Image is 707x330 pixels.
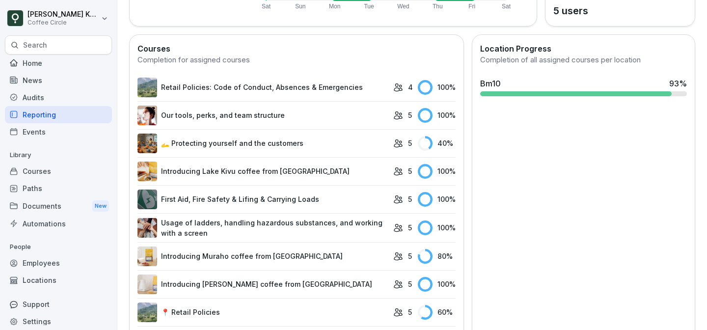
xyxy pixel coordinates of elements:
[5,254,112,272] a: Employees
[137,275,388,294] a: Introducing [PERSON_NAME] coffee from [GEOGRAPHIC_DATA]
[418,249,456,264] div: 80 %
[408,194,412,204] p: 5
[418,305,456,320] div: 60 %
[27,10,99,19] p: [PERSON_NAME] Kaliekina
[5,180,112,197] a: Paths
[137,134,157,153] img: b6bm8nlnb9e4a66i6kerosil.png
[295,3,305,10] text: Sun
[137,190,388,209] a: First Aid, Fire Safety & Lifing & Carrying Loads
[5,272,112,289] a: Locations
[262,3,271,10] text: Sat
[137,162,157,181] img: xnjl35zklnarwuvej55hu61g.png
[137,43,456,55] h2: Courses
[408,279,412,289] p: 5
[137,247,157,266] img: jz8h0sxk123h63ax8hmksljd.png
[137,134,388,153] a: 🫴 Protecting yourself and the customers
[23,40,47,50] p: Search
[418,108,456,123] div: 100 %
[5,123,112,140] a: Events
[408,166,412,176] p: 5
[137,302,388,322] a: 📍 Retail Policies
[137,78,388,97] a: Retail Policies: Code of Conduct, Absences & Emergencies
[5,313,112,330] a: Settings
[433,3,443,10] text: Thu
[5,89,112,106] a: Audits
[5,197,112,215] a: DocumentsNew
[480,55,687,66] div: Completion of all assigned courses per location
[5,215,112,232] a: Automations
[92,200,109,212] div: New
[502,3,511,10] text: Sat
[137,275,157,294] img: xx61px0qrbbx0yq3zdomqwbr.png
[669,78,687,89] div: 93 %
[418,277,456,292] div: 100 %
[480,43,687,55] h2: Location Progress
[5,296,112,313] div: Support
[408,307,412,317] p: 5
[364,3,374,10] text: Tue
[137,218,157,238] img: x444ok26c6xmk4ozjg5hrg48.png
[5,106,112,123] a: Reporting
[137,218,388,238] a: Usage of ladders, handling hazardous substances, and working with a screen
[397,3,409,10] text: Wed
[5,55,112,72] a: Home
[137,302,157,322] img: r4iv508g6r12c0i8kqe8gadw.png
[408,82,413,92] p: 4
[137,55,456,66] div: Completion for assigned courses
[329,3,340,10] text: Mon
[5,147,112,163] p: Library
[137,162,388,181] a: Introducing Lake Kivu coffee from [GEOGRAPHIC_DATA]
[27,19,99,26] p: Coffee Circle
[476,74,691,100] a: Bm1093%
[418,192,456,207] div: 100 %
[418,136,456,151] div: 40 %
[5,239,112,255] p: People
[468,3,475,10] text: Fri
[418,80,456,95] div: 100 %
[408,222,412,233] p: 5
[5,197,112,215] div: Documents
[408,251,412,261] p: 5
[5,163,112,180] a: Courses
[418,220,456,235] div: 100 %
[137,190,157,209] img: uvjcju7t1i9oexmpfrpvs2ug.png
[408,110,412,120] p: 5
[418,164,456,179] div: 100 %
[5,72,112,89] a: News
[137,78,157,97] img: r4iv508g6r12c0i8kqe8gadw.png
[480,78,501,89] div: Bm10
[553,3,596,18] p: 5 users
[137,247,388,266] a: Introducing Muraho coffee from [GEOGRAPHIC_DATA]
[137,106,157,125] img: aord19nnycsax6x70siwiz5b.png
[137,106,388,125] a: Our tools, perks, and team structure
[408,138,412,148] p: 5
